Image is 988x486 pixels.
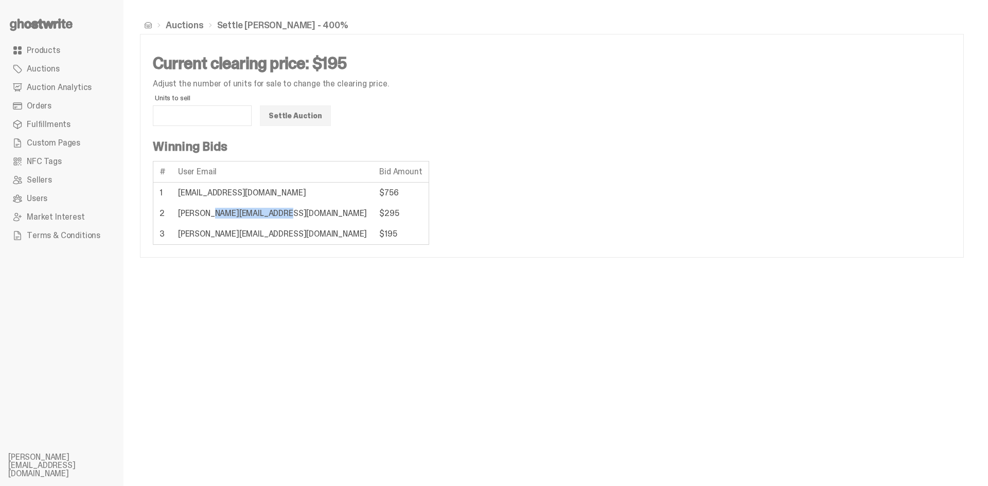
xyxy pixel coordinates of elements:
span: Market Interest [27,213,85,221]
button: Settle Auction [260,105,331,126]
th: # [153,161,172,183]
span: Users [27,194,47,203]
li: [PERSON_NAME][EMAIL_ADDRESS][DOMAIN_NAME] [8,453,132,478]
input: Units to sell [153,105,252,126]
span: Auctions [27,65,60,73]
span: Sellers [27,176,52,184]
th: Bid Amount [373,161,429,183]
a: NFC Tags [8,152,115,171]
h3: Current clearing price: $195 [153,55,951,71]
a: Auctions [166,21,204,30]
td: 1 [153,183,172,204]
td: 2 [153,203,172,224]
td: [PERSON_NAME][EMAIL_ADDRESS][DOMAIN_NAME] [172,224,373,245]
p: Adjust the number of units for sale to change the clearing price. [153,80,951,88]
a: Auctions [8,60,115,78]
span: Custom Pages [27,139,80,147]
td: [PERSON_NAME][EMAIL_ADDRESS][DOMAIN_NAME] [172,203,373,224]
a: Custom Pages [8,134,115,152]
a: Market Interest [8,208,115,226]
h4: Winning Bids [153,140,951,153]
span: Fulfillments [27,120,70,129]
th: User Email [172,161,373,183]
span: Auction Analytics [27,83,92,92]
a: Users [8,189,115,208]
a: Fulfillments [8,115,115,134]
td: 3 [153,224,172,245]
a: Orders [8,97,115,115]
span: Products [27,46,60,55]
td: [EMAIL_ADDRESS][DOMAIN_NAME] [172,183,373,204]
span: Orders [27,102,51,110]
a: Products [8,41,115,60]
a: Sellers [8,171,115,189]
span: Units to sell [155,94,254,101]
a: Terms & Conditions [8,226,115,245]
td: $756 [373,183,429,204]
li: Settle [PERSON_NAME] - 400% [204,21,348,30]
td: $295 [373,203,429,224]
td: $195 [373,224,429,245]
span: NFC Tags [27,157,62,166]
a: Auction Analytics [8,78,115,97]
span: Terms & Conditions [27,231,100,240]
